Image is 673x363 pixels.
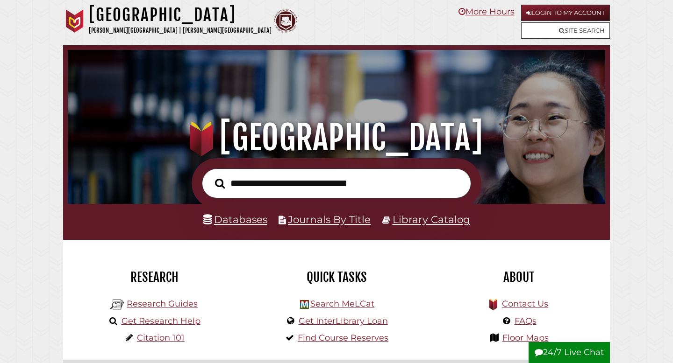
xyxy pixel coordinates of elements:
h2: Research [70,269,238,285]
img: Calvin Theological Seminary [274,9,297,33]
img: Calvin University [63,9,86,33]
h2: About [435,269,603,285]
a: Search MeLCat [310,299,374,309]
a: Contact Us [502,299,548,309]
a: Databases [203,213,267,225]
img: Hekman Library Logo [300,300,309,309]
a: Research Guides [127,299,198,309]
a: Get InterLibrary Loan [299,316,388,326]
a: More Hours [458,7,515,17]
a: Get Research Help [122,316,200,326]
img: Hekman Library Logo [110,298,124,312]
p: [PERSON_NAME][GEOGRAPHIC_DATA] | [PERSON_NAME][GEOGRAPHIC_DATA] [89,25,272,36]
a: Find Course Reserves [298,333,388,343]
a: Site Search [521,22,610,39]
i: Search [215,178,225,188]
a: Library Catalog [393,213,470,225]
button: Search [210,176,229,191]
a: Floor Maps [502,333,549,343]
h1: [GEOGRAPHIC_DATA] [78,117,595,158]
a: Journals By Title [288,213,371,225]
a: Citation 101 [137,333,185,343]
h2: Quick Tasks [252,269,421,285]
h1: [GEOGRAPHIC_DATA] [89,5,272,25]
a: FAQs [515,316,537,326]
a: Login to My Account [521,5,610,21]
